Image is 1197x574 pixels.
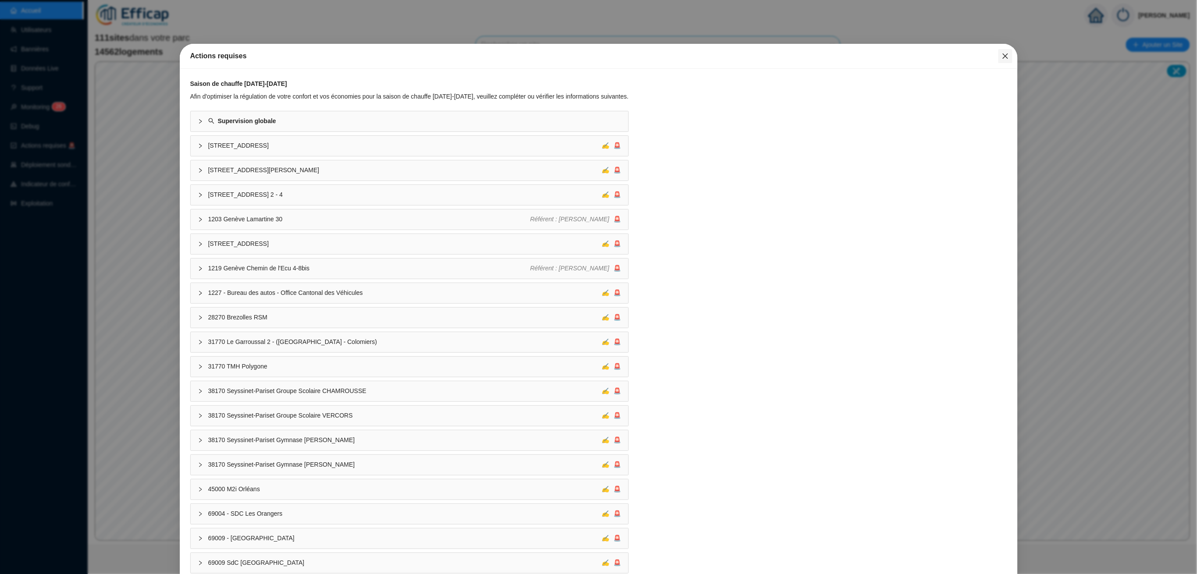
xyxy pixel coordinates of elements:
div: 🚨 [602,558,621,567]
span: Référent : [PERSON_NAME] [530,265,609,272]
div: 1227 - Bureau des autos - Office Cantonal des Véhicules✍🚨 [191,283,628,303]
span: ✍ [602,535,609,542]
span: ✍ [602,167,609,174]
div: 🚨 [602,239,621,248]
div: [STREET_ADDRESS] 2 - 4✍🚨 [191,185,628,205]
div: 🚨 [602,362,621,371]
span: ✍ [602,485,609,493]
span: ✍ [602,289,609,296]
span: ✍ [602,559,609,566]
div: 🚨 [602,141,621,150]
span: ✍ [602,314,609,321]
span: close [1002,53,1009,60]
span: [STREET_ADDRESS] [208,239,602,248]
span: ✍ [602,363,609,370]
span: 45000 M2i Orléans [208,485,602,494]
span: ✍ [602,387,609,394]
div: [STREET_ADDRESS]✍🚨 [191,136,628,156]
span: 69009 - [GEOGRAPHIC_DATA] [208,534,602,543]
span: ✍ [602,240,609,247]
div: 🚨 [602,166,621,175]
span: 31770 TMH Polygone [208,362,602,371]
div: 38170 Seyssinet-Pariset Groupe Scolaire CHAMROUSSE✍🚨 [191,381,628,401]
div: 🚨 [602,411,621,420]
div: 🚨 [602,485,621,494]
div: 🚨 [602,288,621,298]
span: ✍ [602,338,609,345]
div: 🚨 [602,190,621,199]
div: 31770 Le Garroussal 2 - ([GEOGRAPHIC_DATA] - Colomiers)✍🚨 [191,332,628,352]
span: 1219 Genève Chemin de l'Ecu 4-8bis [208,264,531,273]
span: ✍ [602,510,609,517]
span: search [208,118,214,124]
strong: Supervision globale [218,117,276,124]
div: 🚨 [602,534,621,543]
div: 🚨 [602,436,621,445]
span: collapsed [198,389,203,394]
span: Référent : [PERSON_NAME] [530,216,609,223]
span: collapsed [198,413,203,418]
span: ✍ [602,142,609,149]
span: 38170 Seyssinet-Pariset Groupe Scolaire CHAMROUSSE [208,386,602,396]
div: 🚨 [530,264,621,273]
span: 69009 SdC [GEOGRAPHIC_DATA] [208,558,602,567]
span: collapsed [198,192,203,198]
div: 31770 TMH Polygone✍🚨 [191,357,628,377]
div: 1219 Genève Chemin de l'Ecu 4-8bisRéférent : [PERSON_NAME]🚨 [191,259,628,279]
span: collapsed [198,536,203,541]
div: Actions requises [190,51,1007,61]
span: ✍ [602,191,609,198]
span: collapsed [198,291,203,296]
div: 45000 M2i Orléans✍🚨 [191,479,628,500]
span: Fermer [998,53,1012,60]
span: 38170 Seyssinet-Pariset Groupe Scolaire VERCORS [208,411,602,420]
div: 28270 Brezolles RSM✍🚨 [191,308,628,328]
span: collapsed [198,241,203,247]
span: collapsed [198,511,203,517]
div: 69009 - [GEOGRAPHIC_DATA]✍🚨 [191,528,628,549]
span: [STREET_ADDRESS][PERSON_NAME] [208,166,602,175]
span: collapsed [198,119,203,124]
div: 38170 Seyssinet-Pariset Gymnase [PERSON_NAME]✍🚨 [191,455,628,475]
div: [STREET_ADDRESS][PERSON_NAME]✍🚨 [191,160,628,181]
div: 🚨 [602,460,621,469]
span: 38170 Seyssinet-Pariset Gymnase [PERSON_NAME] [208,460,602,469]
div: 38170 Seyssinet-Pariset Gymnase [PERSON_NAME]✍🚨 [191,430,628,450]
div: [STREET_ADDRESS]✍🚨 [191,234,628,254]
span: 1227 - Bureau des autos - Office Cantonal des Véhicules [208,288,602,298]
span: 69004 - SDC Les Orangers [208,509,602,518]
div: 🚨 [530,215,621,224]
div: 69009 SdC [GEOGRAPHIC_DATA]✍🚨 [191,553,628,573]
span: collapsed [198,168,203,173]
button: Close [998,49,1012,63]
span: collapsed [198,143,203,149]
div: 69004 - SDC Les Orangers✍🚨 [191,504,628,524]
div: Supervision globale [191,111,628,131]
span: 38170 Seyssinet-Pariset Gymnase [PERSON_NAME] [208,436,602,445]
div: 1203 Genève Lamartine 30Référent : [PERSON_NAME]🚨 [191,209,628,230]
span: collapsed [198,487,203,492]
span: 28270 Brezolles RSM [208,313,602,322]
span: [STREET_ADDRESS] 2 - 4 [208,190,602,199]
span: collapsed [198,340,203,345]
span: [STREET_ADDRESS] [208,141,602,150]
span: ✍ [602,412,609,419]
div: Afin d'optimiser la régulation de votre confort et vos économies pour la saison de chauffe [DATE]... [190,92,629,101]
span: collapsed [198,560,203,566]
div: 🚨 [602,386,621,396]
div: 🚨 [602,313,621,322]
div: 🚨 [602,337,621,347]
span: collapsed [198,462,203,468]
div: 38170 Seyssinet-Pariset Groupe Scolaire VERCORS✍🚨 [191,406,628,426]
span: collapsed [198,266,203,271]
span: collapsed [198,217,203,222]
span: ✍ [602,461,609,468]
span: collapsed [198,438,203,443]
span: ✍ [602,436,609,443]
span: collapsed [198,364,203,369]
div: 🚨 [602,509,621,518]
span: 31770 Le Garroussal 2 - ([GEOGRAPHIC_DATA] - Colomiers) [208,337,602,347]
strong: Saison de chauffe [DATE]-[DATE] [190,80,287,87]
span: collapsed [198,315,203,320]
span: 1203 Genève Lamartine 30 [208,215,531,224]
